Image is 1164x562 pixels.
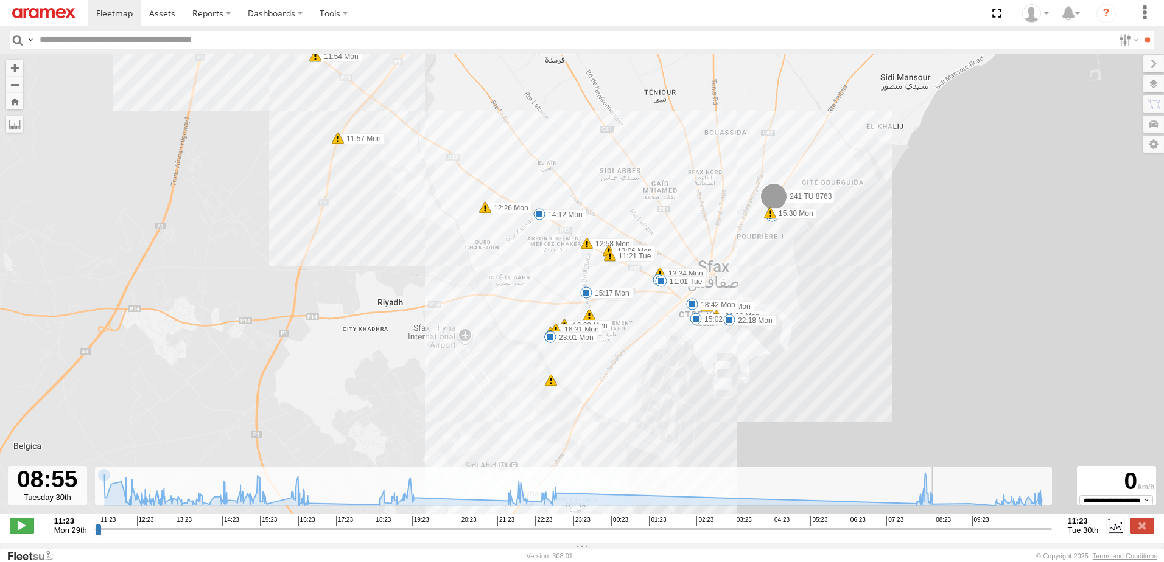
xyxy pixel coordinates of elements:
[1096,4,1116,23] i: ?
[1036,552,1157,560] div: © Copyright 2025 -
[338,133,385,144] label: 11:57 Mon
[298,516,315,526] span: 16:23
[222,516,239,526] span: 14:23
[610,251,654,262] label: 11:21 Tue
[485,203,532,213] label: 12:26 Mon
[849,516,866,526] span: 06:23
[545,374,557,386] div: 5
[7,550,63,562] a: Visit our Website
[972,516,989,526] span: 09:23
[659,275,703,286] label: 10:30 Tue
[934,516,951,526] span: 08:23
[770,208,817,219] label: 15:30 Mon
[1079,468,1154,495] div: 0
[586,288,633,299] label: 15:17 Mon
[790,192,832,201] span: 241 TU 8763
[54,526,87,535] span: Mon 29th Sep 2025
[587,238,634,249] label: 12:58 Mon
[609,246,656,257] label: 13:06 Mon
[539,209,586,220] label: 14:12 Mon
[1068,516,1099,526] strong: 11:23
[535,516,552,526] span: 22:23
[611,516,628,526] span: 00:23
[583,309,595,321] div: 8
[729,315,776,326] label: 22:18 Mon
[660,268,707,279] label: 13:34 Mon
[527,552,573,560] div: Version: 308.01
[661,276,706,287] label: 11:01 Tue
[692,299,739,310] label: 18:42 Mon
[649,516,666,526] span: 01:23
[810,516,827,526] span: 05:23
[412,516,429,526] span: 19:23
[1093,552,1157,560] a: Terms and Conditions
[374,516,391,526] span: 18:23
[336,516,353,526] span: 17:23
[6,76,23,93] button: Zoom out
[1068,526,1099,535] span: Tue 30th Sep 2025
[6,93,23,109] button: Zoom Home
[1143,136,1164,153] label: Map Settings
[573,516,591,526] span: 23:23
[1018,4,1053,23] div: Montassar Cheffi
[1114,31,1140,49] label: Search Filter Options
[12,8,75,18] img: aramex-logo.svg
[10,518,34,533] label: Play/Stop
[175,516,192,526] span: 13:23
[564,320,611,331] label: 16:30 Mon
[137,516,154,526] span: 12:23
[1130,518,1154,533] label: Close
[886,516,903,526] span: 07:23
[260,516,277,526] span: 15:23
[26,31,35,49] label: Search Query
[717,311,763,322] label: 22:36 Mon
[99,516,116,526] span: 11:23
[497,516,514,526] span: 21:23
[6,60,23,76] button: Zoom in
[6,116,23,133] label: Measure
[556,324,603,335] label: 16:31 Mon
[460,516,477,526] span: 20:23
[315,51,362,62] label: 11:54 Mon
[696,314,743,325] label: 15:02 Mon
[54,516,87,526] strong: 11:23
[696,516,713,526] span: 02:23
[735,516,752,526] span: 03:23
[773,516,790,526] span: 04:23
[550,332,597,343] label: 23:01 Mon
